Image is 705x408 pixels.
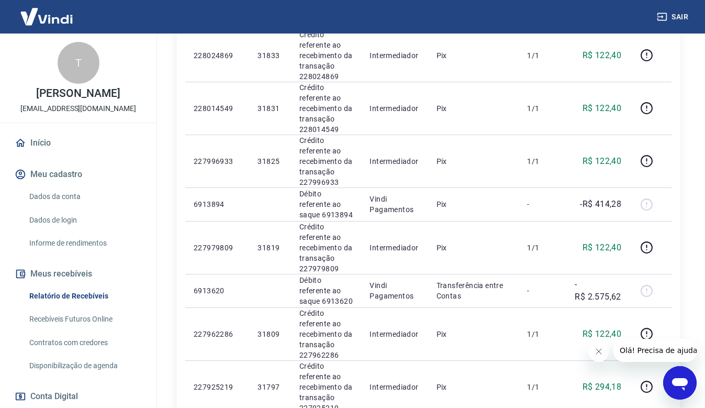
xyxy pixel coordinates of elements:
p: Pix [437,382,511,392]
p: Transferência entre Contas [437,280,511,301]
p: 31809 [258,329,282,339]
a: Recebíveis Futuros Online [25,308,144,330]
p: 1/1 [527,103,558,114]
p: R$ 122,40 [583,49,622,62]
p: Vindi Pagamentos [370,280,419,301]
a: Relatório de Recebíveis [25,285,144,307]
p: [PERSON_NAME] [36,88,120,99]
a: Disponibilização de agenda [25,355,144,377]
p: Intermediador [370,242,419,253]
p: Crédito referente ao recebimento da transação 227962286 [299,308,353,360]
p: Pix [437,329,511,339]
iframe: Mensagem da empresa [613,339,697,362]
button: Meus recebíveis [13,262,144,285]
p: 1/1 [527,50,558,61]
span: Olá! Precisa de ajuda? [6,7,88,16]
p: 1/1 [527,242,558,253]
p: R$ 122,40 [583,155,622,168]
p: 31831 [258,103,282,114]
button: Conta Digital [13,385,144,408]
button: Meu cadastro [13,163,144,186]
p: Crédito referente ao recebimento da transação 228014549 [299,82,353,135]
iframe: Botão para abrir a janela de mensagens [663,366,697,400]
p: -R$ 414,28 [580,198,621,211]
p: Intermediador [370,103,419,114]
p: Pix [437,242,511,253]
p: 1/1 [527,382,558,392]
p: Crédito referente ao recebimento da transação 227979809 [299,222,353,274]
iframe: Fechar mensagem [588,341,609,362]
p: Pix [437,156,511,167]
a: Dados da conta [25,186,144,207]
a: Informe de rendimentos [25,233,144,254]
p: - [527,199,558,209]
p: 227979809 [194,242,241,253]
p: Intermediador [370,382,419,392]
a: Dados de login [25,209,144,231]
p: 227996933 [194,156,241,167]
img: Vindi [13,1,81,32]
p: R$ 122,40 [583,328,622,340]
p: Intermediador [370,50,419,61]
p: 31833 [258,50,282,61]
p: 31797 [258,382,282,392]
p: 6913894 [194,199,241,209]
p: 31819 [258,242,282,253]
p: R$ 294,18 [583,381,622,393]
p: Pix [437,50,511,61]
p: Vindi Pagamentos [370,194,419,215]
p: 227962286 [194,329,241,339]
p: 6913620 [194,285,241,296]
p: 31825 [258,156,282,167]
p: Pix [437,199,511,209]
p: 228024869 [194,50,241,61]
p: 228014549 [194,103,241,114]
div: T [58,42,99,84]
p: [EMAIL_ADDRESS][DOMAIN_NAME] [20,103,136,114]
p: -R$ 2.575,62 [575,278,621,303]
p: Intermediador [370,329,419,339]
p: Débito referente ao saque 6913620 [299,275,353,306]
p: Crédito referente ao recebimento da transação 227996933 [299,135,353,188]
p: 1/1 [527,329,558,339]
p: Débito referente ao saque 6913894 [299,189,353,220]
p: 227925219 [194,382,241,392]
a: Início [13,131,144,155]
p: R$ 122,40 [583,102,622,115]
button: Sair [655,7,692,27]
p: - [527,285,558,296]
p: R$ 122,40 [583,241,622,254]
p: Crédito referente ao recebimento da transação 228024869 [299,29,353,82]
p: Intermediador [370,156,419,167]
p: Pix [437,103,511,114]
p: 1/1 [527,156,558,167]
a: Contratos com credores [25,332,144,354]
